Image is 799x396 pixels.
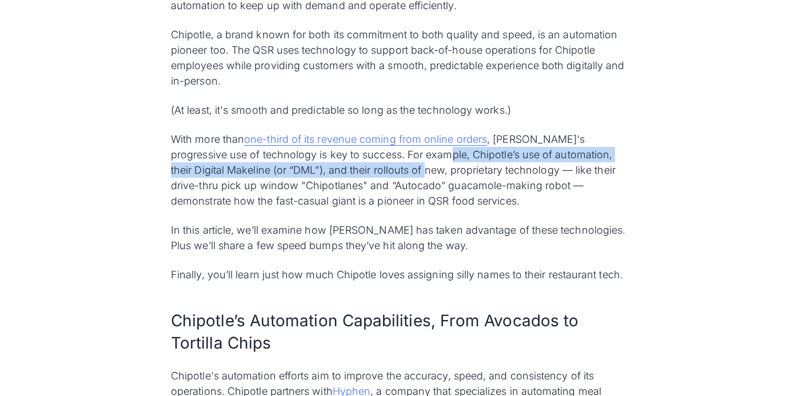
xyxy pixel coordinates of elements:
a: one-third of its revenue coming from online orders [244,133,487,146]
p: Finally, you’ll learn just how much Chipotle loves assigning silly names to their restaurant tech. [171,267,628,282]
h2: Chipotle’s Automation Capabilities, From Avocados to Tortilla Chips [171,310,628,354]
p: (At least, it's smooth and predictable so long as the technology works.) [171,102,628,118]
p: With more than , [PERSON_NAME]'s progressive use of technology is key to success. For example, Ch... [171,131,628,209]
p: Chipotle, a brand known for both its commitment to both quality and speed, is an automation pione... [171,27,628,89]
p: In this article, we’ll examine how [PERSON_NAME] has taken advantage of these technologies. Plus ... [171,222,628,253]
